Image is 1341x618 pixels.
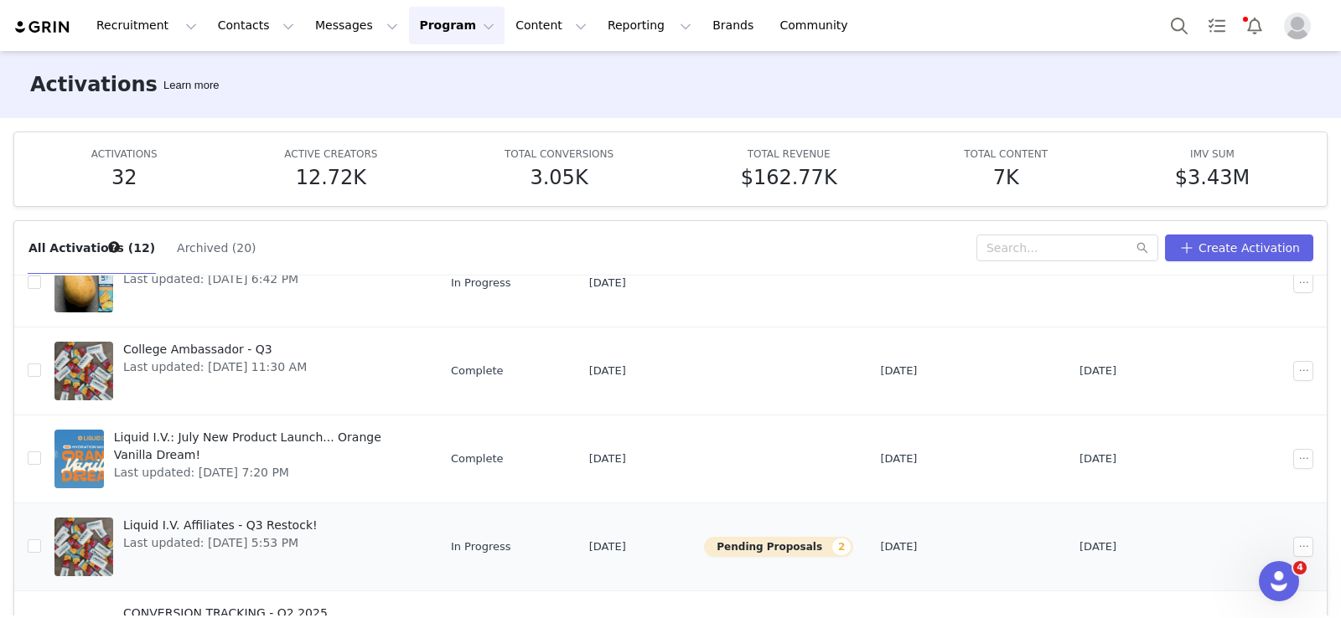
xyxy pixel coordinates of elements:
span: ACTIVE CREATORS [284,148,377,160]
button: Content [505,7,597,44]
button: Create Activation [1165,234,1313,261]
span: In Progress [451,538,511,555]
span: Complete [451,451,504,467]
span: ACTIVATIONS [91,148,158,160]
a: Community [770,7,866,44]
span: TOTAL CONTENT [964,148,1048,160]
span: In Progress [451,275,511,291]
button: Program [409,7,505,44]
span: [DATE] [589,538,626,555]
span: Last updated: [DATE] 11:30 AM [123,358,307,376]
span: [DATE] [880,363,917,379]
span: [DATE] [589,451,626,467]
span: TOTAL CONVERSIONS [505,148,614,160]
span: [DATE] [880,538,917,555]
a: Brands [702,7,769,44]
h5: 32 [111,162,137,193]
span: Last updated: [DATE] 5:53 PM [123,534,318,552]
i: icon: search [1136,242,1148,254]
span: [DATE] [1080,451,1116,467]
span: 4 [1293,561,1307,574]
span: Last updated: [DATE] 7:20 PM [114,464,414,482]
h3: Activations [30,70,158,100]
button: Archived (20) [176,234,256,261]
button: Recruitment [86,7,207,44]
button: Search [1161,7,1198,44]
a: College Ambassador - Q3Last updated: [DATE] 11:30 AM [54,337,424,404]
div: Tooltip anchor [160,77,222,94]
button: Pending Proposals2 [704,537,853,557]
h5: $162.77K [741,162,837,193]
h5: 7K [993,162,1019,193]
span: [DATE] [1080,363,1116,379]
button: Reporting [598,7,702,44]
div: Tooltip anchor [106,239,122,255]
span: [DATE] [589,363,626,379]
iframe: Intercom live chat [1259,561,1299,601]
span: Complete [451,363,504,379]
a: Liquid I.V.: July New Product Launch... Orange Vanilla Dream!Last updated: [DATE] 7:20 PM [54,425,424,492]
img: grin logo [13,19,72,35]
span: Liquid I.V. Affiliates - Q3 Restock! [123,517,318,534]
a: Tasks [1199,7,1235,44]
span: Last updated: [DATE] 6:42 PM [123,270,374,288]
a: Liquid I.V. Affiliates - Evergreen Activation!Last updated: [DATE] 6:42 PM [54,250,424,317]
span: TOTAL REVENUE [748,148,831,160]
img: placeholder-profile.jpg [1284,13,1311,39]
button: Contacts [208,7,304,44]
button: Notifications [1236,7,1273,44]
h5: $3.43M [1175,162,1250,193]
a: Liquid I.V. Affiliates - Q3 Restock!Last updated: [DATE] 5:53 PM [54,513,424,580]
span: [DATE] [589,275,626,291]
button: Profile [1274,13,1328,39]
span: Liquid I.V.: July New Product Launch... Orange Vanilla Dream! [114,429,414,464]
input: Search... [976,234,1158,261]
span: [DATE] [880,451,917,467]
span: [DATE] [1080,538,1116,555]
span: IMV SUM [1190,148,1235,160]
button: Messages [305,7,408,44]
h5: 3.05K [530,162,588,193]
h5: 12.72K [296,162,366,193]
span: College Ambassador - Q3 [123,341,307,358]
button: All Activations (12) [28,234,156,261]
